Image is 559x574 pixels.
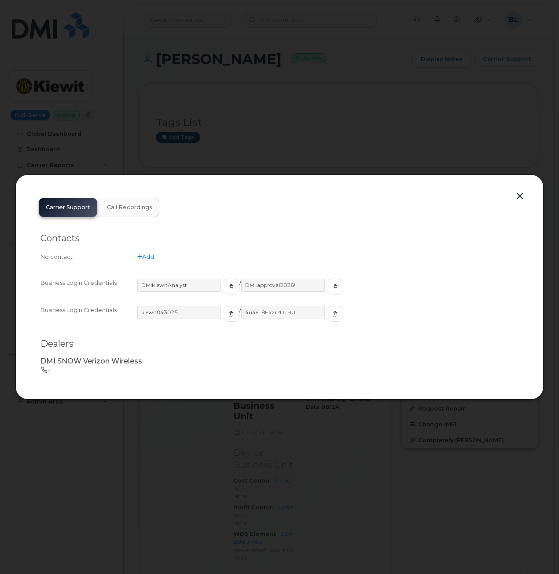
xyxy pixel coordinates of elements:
button: copy to clipboard [327,279,343,294]
button: copy to clipboard [327,306,343,322]
div: Business Login Credentials [40,279,137,302]
p: DMI SNOW Verizon Wireless [40,356,519,367]
h2: Contacts [40,233,519,244]
h2: Dealers [40,338,519,349]
a: Add [137,253,154,260]
iframe: Messenger Launcher [521,536,552,567]
div: No contact [40,253,137,261]
button: copy to clipboard [223,306,239,322]
div: / [137,279,519,302]
div: Business Login Credentials [40,306,137,330]
span: Call Recordings [107,204,152,211]
div: / [137,306,519,330]
p: - [40,366,519,374]
button: copy to clipboard [223,279,239,294]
